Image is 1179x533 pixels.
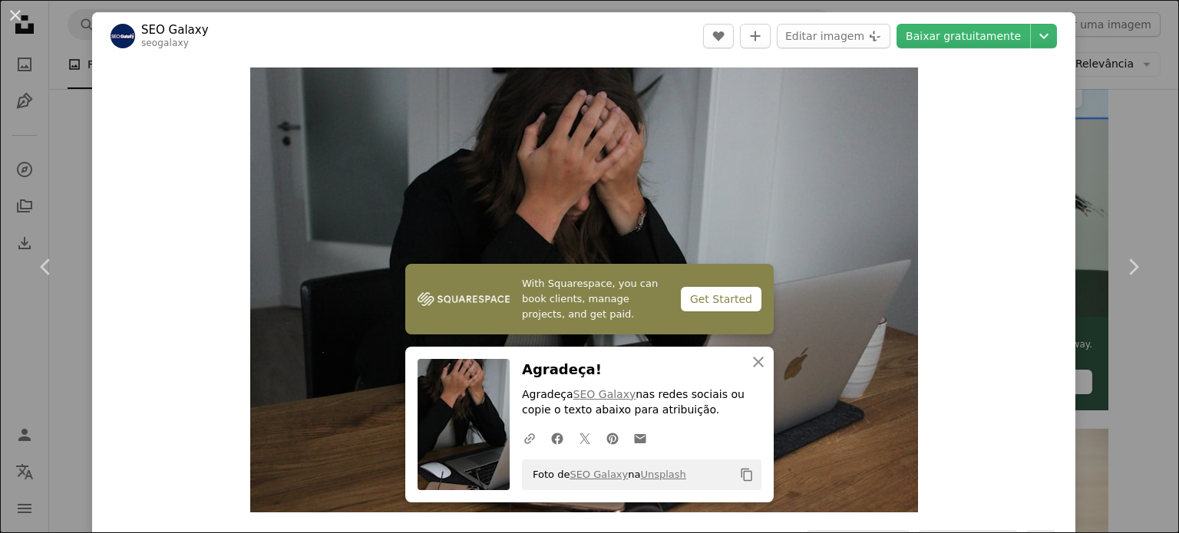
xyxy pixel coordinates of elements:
a: SEO Galaxy [573,388,636,400]
span: Foto de na [525,462,686,487]
p: Agradeça nas redes sociais ou copie o texto abaixo para atribuição. [522,387,761,418]
button: Adicionar à coleção [740,24,771,48]
img: uma mulher cobrindo o rosto enquanto olha para um laptop [250,67,918,512]
button: Escolha o tamanho do download [1031,24,1057,48]
button: Ampliar esta imagem [250,67,918,512]
div: Get Started [681,287,761,311]
span: With Squarespace, you can book clients, manage projects, and get paid. [522,276,669,322]
button: Editar imagem [777,24,890,48]
img: file-1747939142011-51e5cc87e3c9 [418,288,510,311]
a: Compartilhar no Pinterest [599,423,626,453]
a: Compartilhar no Twitter [571,423,599,453]
a: seogalaxy [141,38,189,48]
a: Compartilhar por e-mail [626,423,654,453]
a: With Squarespace, you can book clients, manage projects, and get paid.Get Started [405,264,774,334]
a: Compartilhar no Facebook [543,423,571,453]
h3: Agradeça! [522,359,761,381]
a: Próximo [1087,193,1179,341]
button: Curtir [703,24,734,48]
a: SEO Galaxy [141,22,209,38]
button: Copiar para a área de transferência [734,462,760,488]
img: Ir para o perfil de SEO Galaxy [111,24,135,48]
a: SEO Galaxy [570,469,628,480]
a: Unsplash [640,469,685,480]
a: Baixar gratuitamente [897,24,1030,48]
